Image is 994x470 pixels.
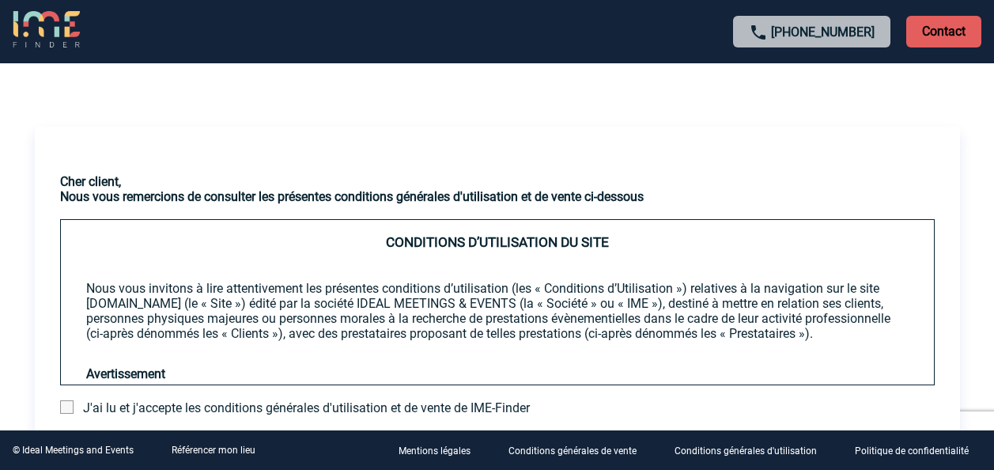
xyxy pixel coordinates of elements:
p: Politique de confidentialité [855,446,969,457]
p: Conditions générales d'utilisation [675,446,817,457]
a: [PHONE_NUMBER] [771,25,875,40]
span: J'ai lu et j'accepte les conditions générales d'utilisation et de vente de IME-Finder [83,400,530,415]
span: CONDITIONS D’UTILISATION DU SITE [386,234,609,250]
a: Mentions légales [386,443,496,458]
p: Contact [906,16,981,47]
a: Conditions générales d'utilisation [662,443,842,458]
a: Conditions générales de vente [496,443,662,458]
img: call-24-px.png [749,23,768,42]
div: © Ideal Meetings and Events [13,445,134,456]
p: Nous vous invitons à lire attentivement les présentes conditions d’utilisation (les « Conditions ... [86,281,909,341]
p: Conditions générales de vente [508,446,637,457]
a: Politique de confidentialité [842,443,994,458]
strong: Avertissement [86,366,165,381]
p: Mentions légales [399,446,471,457]
h3: Cher client, Nous vous remercions de consulter les présentes conditions générales d'utilisation e... [60,174,935,204]
a: Référencer mon lieu [172,445,255,456]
